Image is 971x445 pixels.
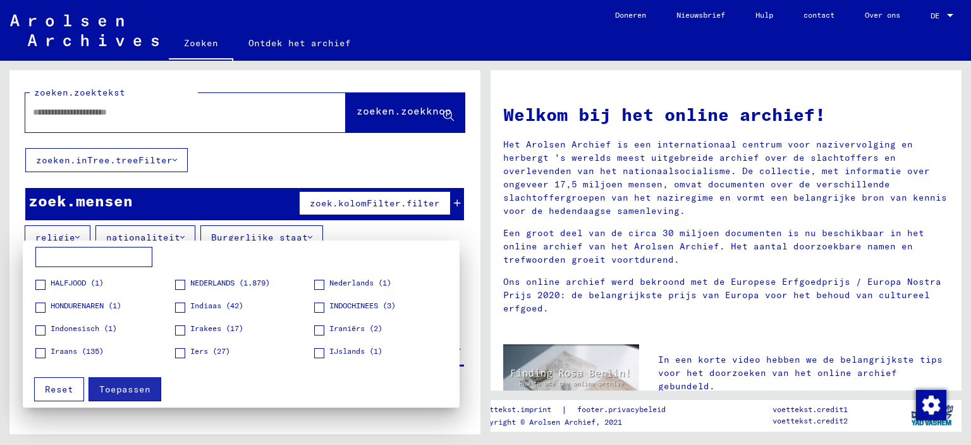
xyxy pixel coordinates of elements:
[329,278,391,287] font: Nederlands (1)
[329,301,396,310] font: INDOCHINEES (3)
[329,323,382,333] font: Iraniërs (2)
[89,377,161,401] button: Toepassen
[51,301,121,310] font: HONDURENAREN (1)
[190,301,243,310] font: Indiaas (42)
[51,323,117,333] font: Indonesisch (1)
[45,384,73,395] font: Reset
[190,278,270,287] font: NEDERLANDS (1.879)
[51,278,104,287] font: HALFJOOD (1)
[916,390,946,420] img: Wijzigingstoestemming
[51,346,104,356] font: Iraans (135)
[190,346,230,356] font: Iers (27)
[915,389,946,420] div: Wijzigingstoestemming
[99,384,150,395] font: Toepassen
[34,377,84,401] button: Reset
[329,346,382,356] font: IJslands (1)
[190,323,243,333] font: Irakees (17)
